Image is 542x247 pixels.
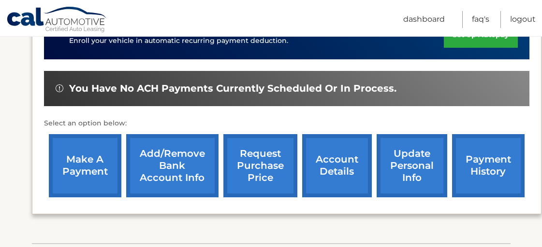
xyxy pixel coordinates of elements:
a: Add/Remove bank account info [126,134,219,197]
p: Select an option below: [44,118,529,129]
p: Enroll your vehicle in automatic recurring payment deduction. [69,36,444,46]
a: Logout [510,11,536,28]
span: You have no ACH payments currently scheduled or in process. [69,82,396,95]
a: request purchase price [223,134,297,197]
a: update personal info [377,134,447,197]
a: make a payment [49,134,121,197]
a: Dashboard [403,11,445,28]
a: account details [302,134,372,197]
img: alert-white.svg [56,84,63,92]
a: payment history [452,134,525,197]
a: Cal Automotive [6,6,108,34]
a: FAQ's [472,11,489,28]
